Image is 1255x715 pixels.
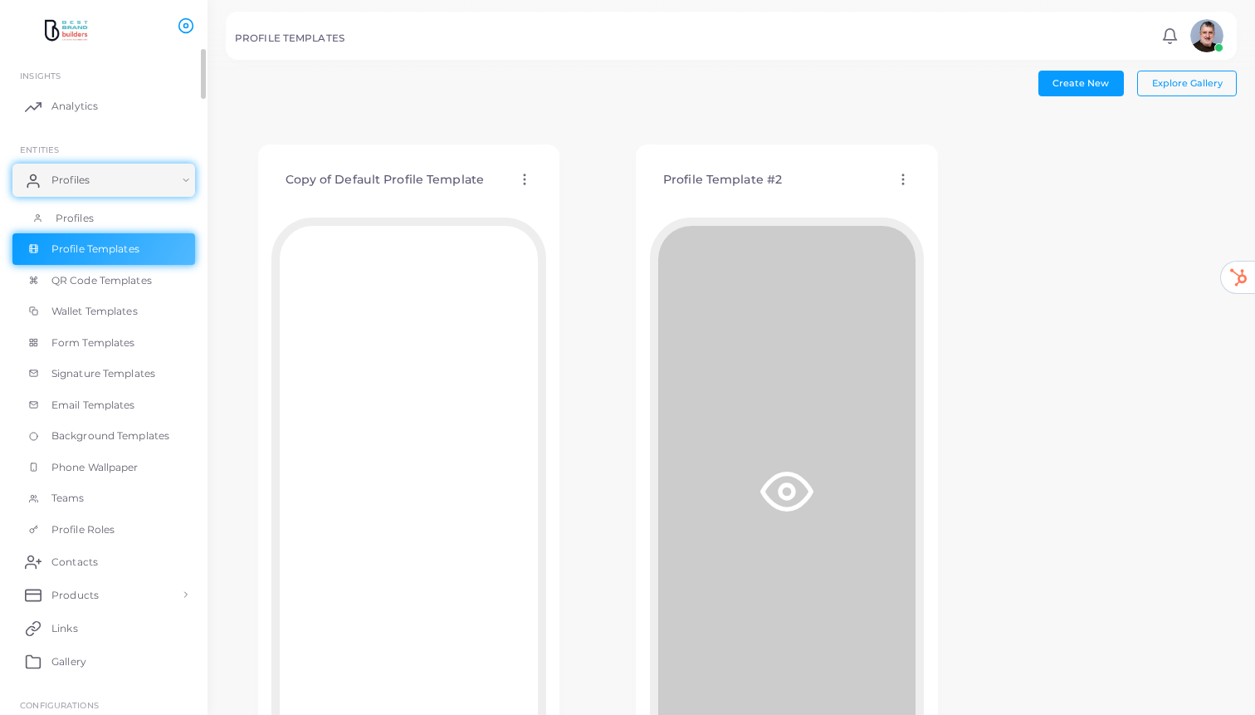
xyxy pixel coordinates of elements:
a: QR Code Templates [12,265,195,296]
span: Form Templates [51,335,135,350]
span: Gallery [51,654,86,669]
a: Teams [12,482,195,514]
span: Signature Templates [51,366,155,381]
a: Profiles [12,203,195,234]
span: Contacts [51,555,98,570]
a: Contacts [12,545,195,578]
span: Configurations [20,700,99,710]
span: Phone Wallpaper [51,460,139,475]
button: Explore Gallery [1137,71,1237,95]
a: Gallery [12,644,195,678]
button: Create New [1038,71,1124,95]
span: INSIGHTS [20,71,61,81]
a: Links [12,611,195,644]
span: Teams [51,491,85,506]
span: Profile Templates [51,242,139,257]
img: logo [15,16,107,47]
span: Explore Gallery [1152,77,1223,89]
span: Email Templates [51,398,135,413]
a: Profile Roles [12,514,195,546]
span: Create New [1052,77,1109,89]
a: Wallet Templates [12,296,195,327]
a: Background Templates [12,420,195,452]
span: ENTITIES [20,144,59,154]
a: Form Templates [12,327,195,359]
span: Links [51,621,78,636]
a: Signature Templates [12,358,195,389]
span: Profile Roles [51,522,115,537]
span: Profiles [51,173,90,188]
a: Products [12,578,195,611]
span: Background Templates [51,429,169,443]
img: avatar [1190,19,1223,52]
a: Profiles [12,164,195,197]
span: Analytics [51,99,98,114]
h5: PROFILE TEMPLATES [235,32,344,44]
span: Profiles [56,211,94,226]
a: avatar [1185,19,1228,52]
span: Wallet Templates [51,304,138,319]
span: QR Code Templates [51,273,152,288]
a: Email Templates [12,389,195,421]
a: Profile Templates [12,233,195,265]
h4: Copy of Default Profile Template [286,173,485,187]
a: Analytics [12,90,195,123]
h4: Profile Template #2 [663,173,782,187]
a: Phone Wallpaper [12,452,195,483]
span: Products [51,588,99,603]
